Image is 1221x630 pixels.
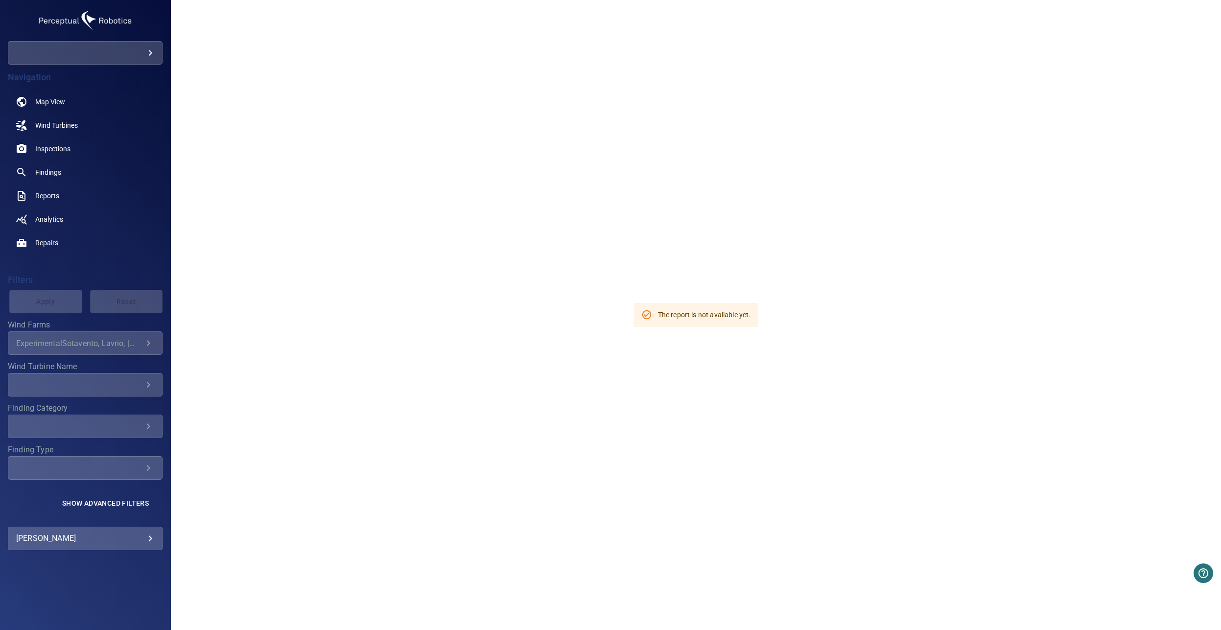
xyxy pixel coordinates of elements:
div: Wind Farms [8,331,163,355]
a: findings noActive [8,161,163,184]
span: Inspections [35,144,70,154]
div: Finding Type [8,456,163,480]
img: demo-logo [36,8,134,33]
span: Map View [35,97,65,107]
div: demo [8,41,163,65]
div: ExperimentalSotavento, Lavrio, [GEOGRAPHIC_DATA] [16,339,142,348]
a: reports noActive [8,184,163,208]
label: Wind Turbine Name [8,363,163,371]
a: map noActive [8,90,163,114]
h4: Navigation [8,72,163,82]
div: [PERSON_NAME] [16,531,154,546]
label: Finding Category [8,404,163,412]
span: Analytics [35,214,63,224]
span: Findings [35,167,61,177]
a: inspections noActive [8,137,163,161]
div: The report is not available yet. [658,306,751,324]
span: Repairs [35,238,58,248]
button: Show Advanced Filters [56,495,155,511]
a: repairs noActive [8,231,163,255]
span: Reports [35,191,59,201]
label: Wind Farms [8,321,163,329]
div: Wind Turbine Name [8,373,163,397]
span: Wind Turbines [35,120,78,130]
label: Finding Type [8,446,163,454]
h4: Filters [8,275,163,285]
a: windturbines noActive [8,114,163,137]
a: analytics noActive [8,208,163,231]
div: Finding Category [8,415,163,438]
span: Show Advanced Filters [62,499,149,507]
